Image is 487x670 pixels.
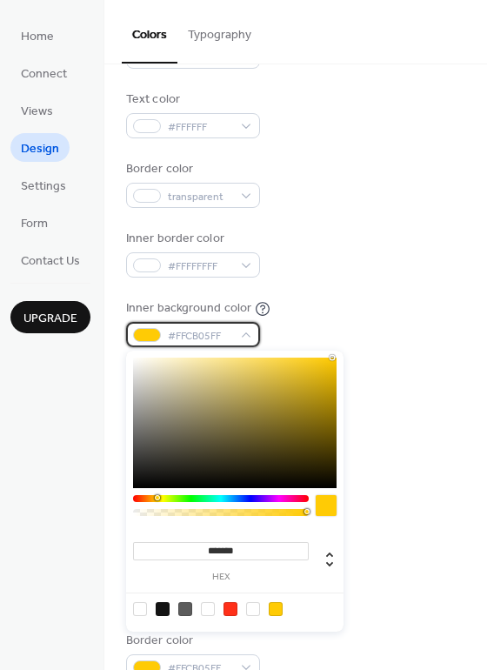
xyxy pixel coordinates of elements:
div: Inner border color [126,230,257,248]
span: #FFFFFFFF [168,258,232,276]
div: rgba(255, 203, 5, 0) [246,602,260,616]
span: #FFFFFF [168,118,232,137]
span: #FFCB05FF [168,327,232,345]
span: Views [21,103,53,121]
a: Settings [10,171,77,199]
button: Upgrade [10,301,90,333]
a: Form [10,208,58,237]
span: Home [21,28,54,46]
div: Border color [126,632,257,650]
span: #141414 [168,49,232,67]
span: Contact Us [21,252,80,271]
a: Connect [10,58,77,87]
span: Form [21,215,48,233]
div: Border color [126,160,257,178]
a: Contact Us [10,245,90,274]
div: rgb(255, 203, 5) [269,602,283,616]
a: Home [10,21,64,50]
a: Views [10,96,63,124]
span: Settings [21,178,66,196]
div: rgb(255, 48, 25) [223,602,237,616]
div: Text color [126,90,257,109]
span: Design [21,140,59,158]
label: hex [133,573,309,582]
a: Design [10,133,70,162]
div: rgb(92, 92, 92) [178,602,192,616]
div: rgb(255, 255, 255) [201,602,215,616]
div: rgb(20, 20, 20) [156,602,170,616]
div: rgba(0, 0, 0, 0) [133,602,147,616]
div: Inner background color [126,299,251,318]
span: Upgrade [23,310,77,328]
span: Connect [21,65,67,84]
span: transparent [168,188,232,206]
